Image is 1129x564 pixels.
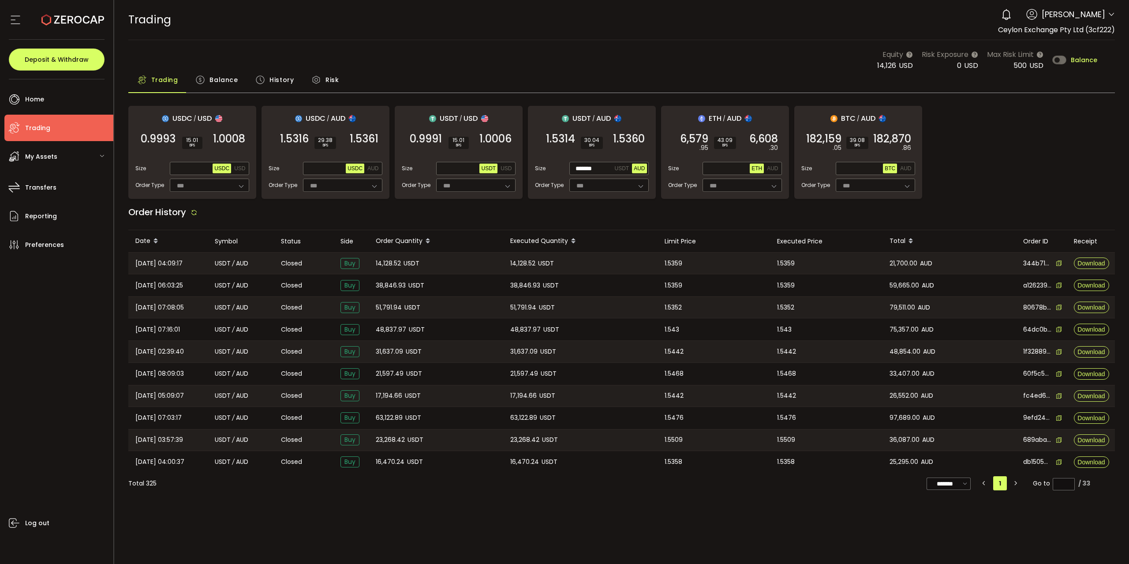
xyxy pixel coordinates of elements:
[194,115,196,123] em: /
[215,347,231,357] span: USDT
[879,115,886,122] img: aud_portfolio.svg
[665,258,682,269] span: 1.5359
[873,134,911,143] span: 182,870
[404,303,420,313] span: USDT
[215,258,231,269] span: USDT
[665,435,683,445] span: 1.5509
[535,181,564,189] span: Order Type
[890,369,920,379] span: 33,407.00
[1023,259,1051,268] span: 344b71fa-e856-4b89-bb0f-c08028d7f091
[25,150,57,163] span: My Assets
[269,181,297,189] span: Order Type
[376,369,404,379] span: 21,597.49
[236,391,248,401] span: AUD
[407,457,423,467] span: USDT
[232,164,247,173] button: USD
[215,115,222,122] img: usd_portfolio.svg
[538,258,554,269] span: USDT
[1074,302,1109,313] button: Download
[890,457,918,467] span: 25,295.00
[25,93,44,106] span: Home
[883,164,897,173] button: BTC
[1077,371,1105,377] span: Download
[861,113,875,124] span: AUD
[215,435,231,445] span: USDT
[750,164,764,173] button: ETH
[135,164,146,172] span: Size
[306,113,325,124] span: USDC
[481,165,496,172] span: USDT
[767,165,778,172] span: AUD
[481,115,488,122] img: usd_portfolio.svg
[777,280,795,291] span: 1.5359
[1077,393,1105,399] span: Download
[668,181,697,189] span: Order Type
[749,134,778,143] span: 6,608
[614,165,629,172] span: USDT
[900,165,911,172] span: AUD
[349,115,356,122] img: aud_portfolio.svg
[1013,60,1027,71] span: 500
[340,258,359,269] span: Buy
[376,347,403,357] span: 31,637.09
[1067,236,1115,247] div: Receipt
[25,210,57,223] span: Reporting
[777,325,792,335] span: 1.543
[542,435,558,445] span: USDT
[1085,522,1129,564] iframe: Chat Widget
[232,325,235,335] em: /
[234,165,245,172] span: USD
[232,457,235,467] em: /
[215,280,231,291] span: USDT
[1042,8,1105,20] span: [PERSON_NAME]
[890,347,920,357] span: 48,854.00
[923,347,935,357] span: AUD
[769,143,778,153] em: .30
[25,181,56,194] span: Transfers
[479,134,512,143] span: 1.0006
[1071,57,1097,63] span: Balance
[340,390,359,401] span: Buy
[376,303,402,313] span: 51,791.94
[1077,415,1105,421] span: Download
[885,165,895,172] span: BTC
[406,369,422,379] span: USDT
[718,138,733,143] span: 43.09
[340,368,359,379] span: Buy
[510,303,536,313] span: 51,791.94
[402,164,412,172] span: Size
[665,303,682,313] span: 1.5352
[1023,347,1051,356] span: 1f32889e-1226-4fb9-8ccd-0dcb8dc08c3d
[318,138,333,143] span: 29.38
[665,369,684,379] span: 1.5468
[452,143,465,148] i: BPS
[162,115,169,122] img: usdc_portfolio.svg
[765,164,780,173] button: AUD
[348,165,363,172] span: USDC
[281,281,302,290] span: Closed
[890,413,920,423] span: 97,689.00
[215,369,231,379] span: USDT
[350,134,378,143] span: 1.5361
[503,234,658,249] div: Executed Quantity
[596,113,611,124] span: AUD
[634,165,645,172] span: AUD
[135,391,184,401] span: [DATE] 05:09:07
[376,457,404,467] span: 16,470.24
[1077,459,1105,465] span: Download
[281,369,302,378] span: Closed
[850,138,865,143] span: 39.08
[632,164,647,173] button: AUD
[777,457,795,467] span: 1.5358
[9,49,105,71] button: Deposit & Withdraw
[1023,281,1051,290] span: a1262392-891a-45e4-be66-15b1d9b9c78e
[295,115,302,122] img: usdc_portfolio.svg
[198,113,212,124] span: USD
[376,435,405,445] span: 23,268.42
[890,303,915,313] span: 79,511.00
[135,258,183,269] span: [DATE] 04:09:17
[1023,303,1051,312] span: 80678b22-d56c-4fb5-8174-bf859421d180
[236,347,248,357] span: AUD
[777,347,796,357] span: 1.5442
[718,143,733,148] i: BPS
